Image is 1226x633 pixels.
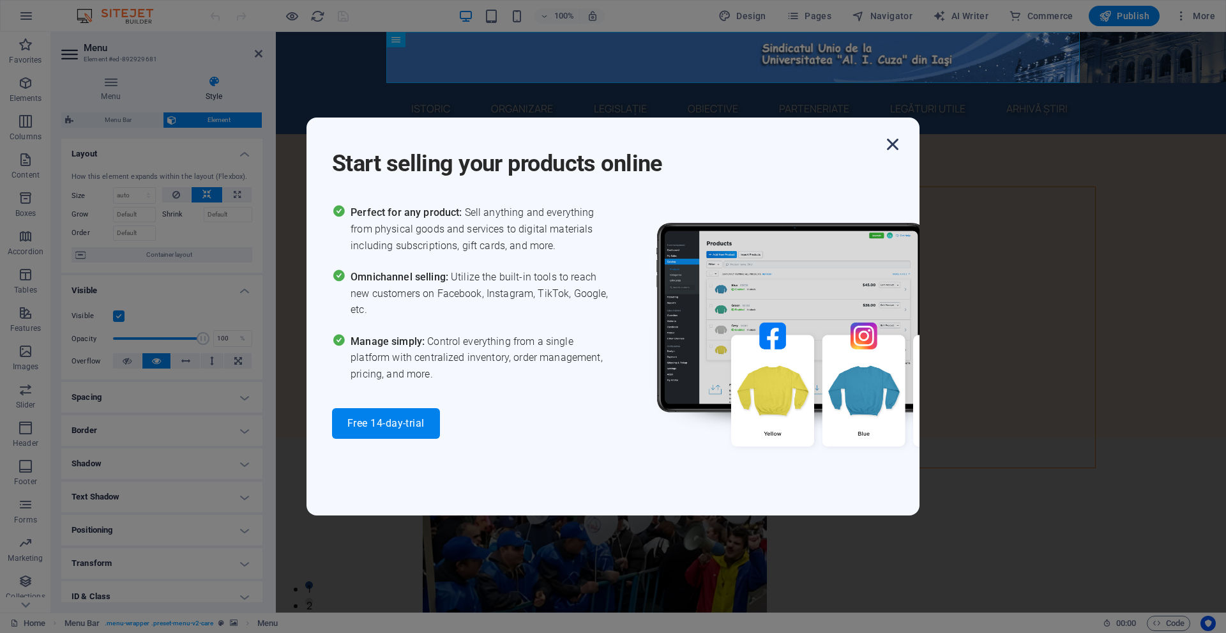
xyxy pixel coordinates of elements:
button: 2 [29,566,37,574]
img: promo_image.png [635,204,1018,484]
span: Sell anything and everything from physical goods and services to digital materials including subs... [351,204,613,254]
span: Omnichannel selling: [351,271,451,283]
span: Utilize the built-in tools to reach new customers on Facebook, Instagram, TikTok, Google, etc. [351,269,613,318]
h1: Start selling your products online [332,133,881,179]
span: Manage simply: [351,335,427,347]
button: Free 14-day-trial [332,408,440,439]
button: 1 [29,549,37,557]
span: Control everything from a single platform with centralized inventory, order management, pricing, ... [351,333,613,383]
span: Free 14-day-trial [347,418,425,429]
span: Perfect for any product: [351,206,464,218]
